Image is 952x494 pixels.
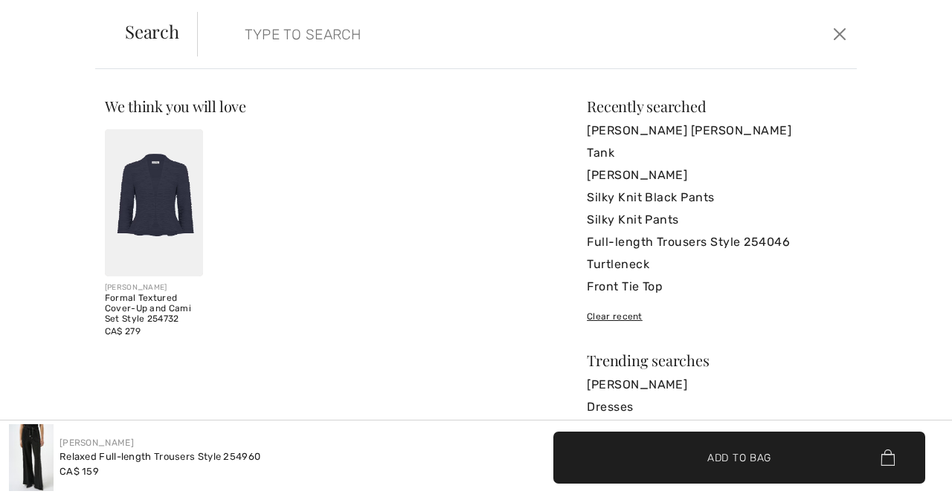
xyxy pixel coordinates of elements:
span: Chat [33,10,63,24]
img: Relaxed Full-Length Trousers Style 254960 [9,424,54,491]
button: Close [829,22,851,46]
div: Recently searched [587,99,847,114]
div: [PERSON_NAME] [105,282,203,293]
div: Relaxed Full-length Trousers Style 254960 [59,449,260,464]
a: Silky Knit Pants [587,209,847,231]
input: TYPE TO SEARCH [234,12,681,56]
a: [PERSON_NAME] [587,164,847,186]
a: Front Tie Top [587,276,847,298]
span: CA$ 159 [59,466,99,477]
img: Bag.svg [881,449,895,466]
a: [PERSON_NAME] [PERSON_NAME] [587,120,847,142]
div: Formal Textured Cover-Up and Cami Set Style 254732 [105,293,203,324]
div: Trending searches [587,353,847,368]
a: Jeans [587,418,847,441]
a: Tank [587,142,847,164]
a: Turtleneck [587,253,847,276]
img: Formal Textured Cover-Up and Cami Set Style 254732. Sand [105,129,203,276]
div: Clear recent [587,310,847,323]
a: Silky Knit Black Pants [587,186,847,209]
span: We think you will love [105,96,246,116]
button: Add to Bag [553,432,925,484]
span: Search [125,22,179,40]
a: Full-length Trousers Style 254046 [587,231,847,253]
span: Add to Bag [707,449,771,465]
span: CA$ 279 [105,326,141,337]
a: [PERSON_NAME] [59,438,134,448]
a: Dresses [587,396,847,418]
a: [PERSON_NAME] [587,374,847,396]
